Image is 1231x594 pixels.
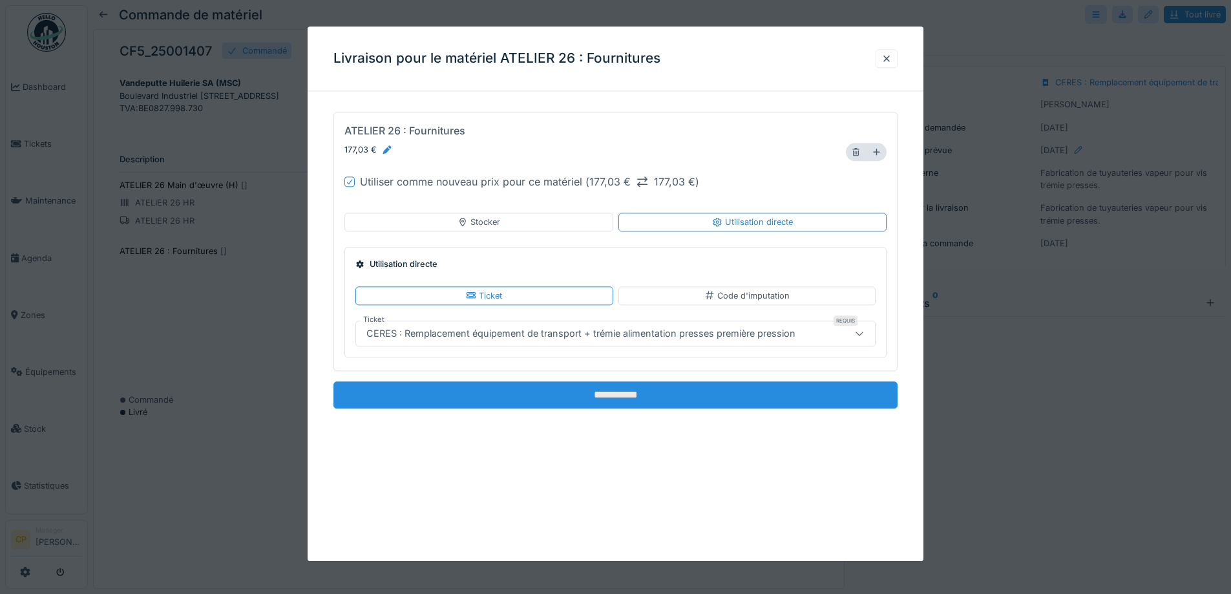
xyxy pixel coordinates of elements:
h3: Livraison pour le matériel ATELIER 26 : Fournitures [333,50,660,67]
div: Utiliser comme nouveau prix pour ce matériel ( ) [360,175,699,190]
div: ATELIER 26 : Fournitures [344,123,465,138]
div: Stocker [458,217,500,229]
div: Utilisation directe [355,259,876,271]
label: Ticket [361,314,387,325]
div: 177,03 € 177,03 € [589,175,695,190]
div: Utilisation directe [712,217,793,229]
div: Requis [834,315,857,326]
div: Ticket [466,290,502,302]
div: Code d'imputation [704,290,790,302]
div: CERES : Remplacement équipement de transport + trémie alimentation presses première pression [361,326,801,341]
div: 177,03 € [344,143,392,156]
